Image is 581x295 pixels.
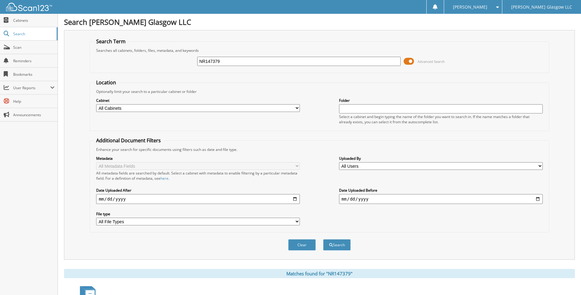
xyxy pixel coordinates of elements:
[288,239,316,251] button: Clear
[93,137,164,144] legend: Additional Document Filters
[339,114,543,125] div: Select a cabinet and begin typing the name of the folder you want to search in. If the name match...
[453,5,487,9] span: [PERSON_NAME]
[64,17,575,27] h1: Search [PERSON_NAME] Glasgow LLC
[93,79,119,86] legend: Location
[13,112,55,117] span: Announcements
[13,18,55,23] span: Cabinets
[13,45,55,50] span: Scan
[339,156,543,161] label: Uploaded By
[13,58,55,63] span: Reminders
[339,188,543,193] label: Date Uploaded Before
[13,85,50,90] span: User Reports
[96,170,300,181] div: All metadata fields are searched by default. Select a cabinet with metadata to enable filtering b...
[160,176,168,181] a: here
[96,211,300,216] label: File type
[511,5,572,9] span: [PERSON_NAME] Glasgow LLC
[339,98,543,103] label: Folder
[13,31,54,36] span: Search
[6,3,52,11] img: scan123-logo-white.svg
[64,269,575,278] div: Matches found for "NR147379"
[93,38,129,45] legend: Search Term
[93,89,545,94] div: Optionally limit your search to a particular cabinet or folder
[96,194,300,204] input: start
[96,156,300,161] label: Metadata
[93,147,545,152] div: Enhance your search for specific documents using filters such as date and file type.
[13,72,55,77] span: Bookmarks
[417,59,445,64] span: Advanced Search
[96,98,300,103] label: Cabinet
[96,188,300,193] label: Date Uploaded After
[13,99,55,104] span: Help
[339,194,543,204] input: end
[323,239,351,251] button: Search
[93,48,545,53] div: Searches all cabinets, folders, files, metadata, and keywords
